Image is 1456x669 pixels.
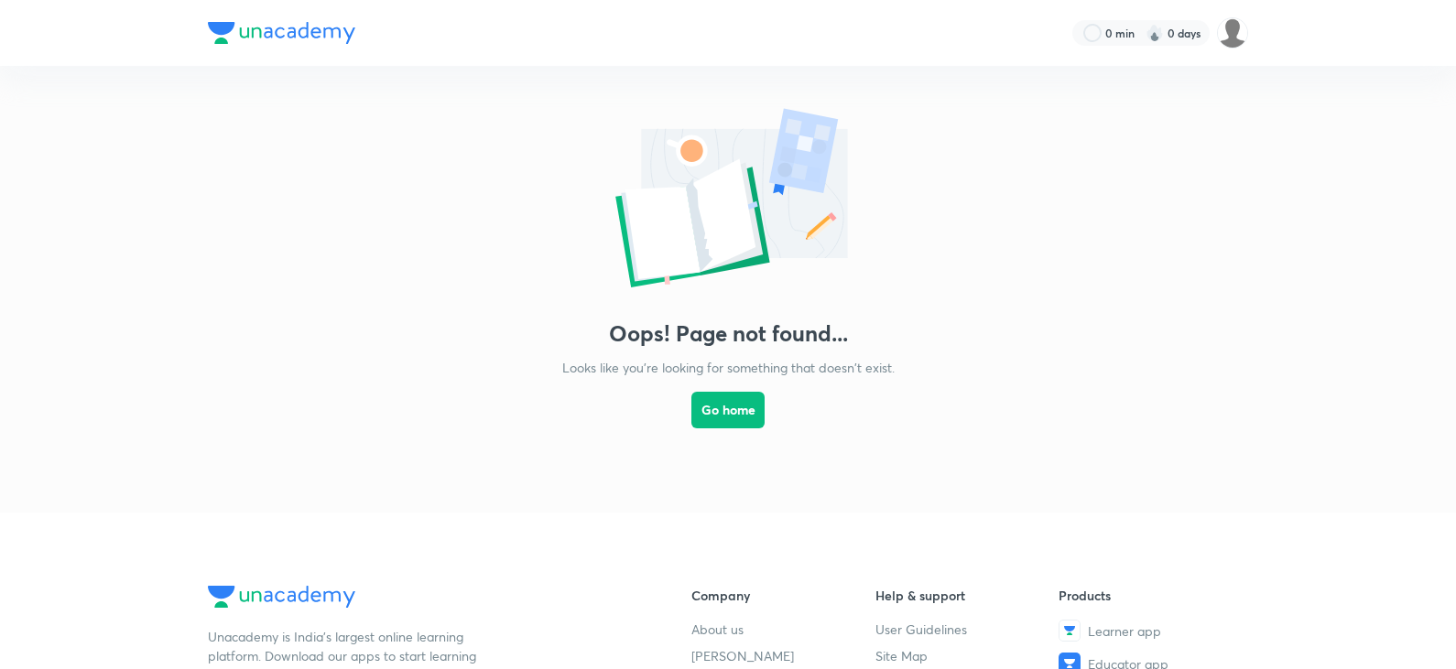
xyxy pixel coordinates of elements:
p: Unacademy is India’s largest online learning platform. Download our apps to start learning [208,627,483,665]
img: Learner app [1059,620,1081,642]
p: Looks like you're looking for something that doesn't exist. [562,358,895,377]
a: User Guidelines [875,620,1059,639]
h6: Help & support [875,586,1059,605]
img: error [545,103,911,298]
a: Learner app [1059,620,1243,642]
img: Company Logo [208,22,355,44]
img: streak [1146,24,1164,42]
h6: Company [691,586,875,605]
a: Company Logo [208,586,633,612]
a: Site Map [875,646,1059,665]
h3: Oops! Page not found... [609,320,848,347]
a: About us [691,620,875,639]
span: Learner app [1088,621,1161,641]
img: Vivek Patil [1217,17,1248,49]
h6: Products [1059,586,1243,605]
button: Go home [691,392,765,428]
a: Go home [691,377,765,476]
img: Company Logo [208,586,355,608]
a: [PERSON_NAME] [691,646,875,665]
